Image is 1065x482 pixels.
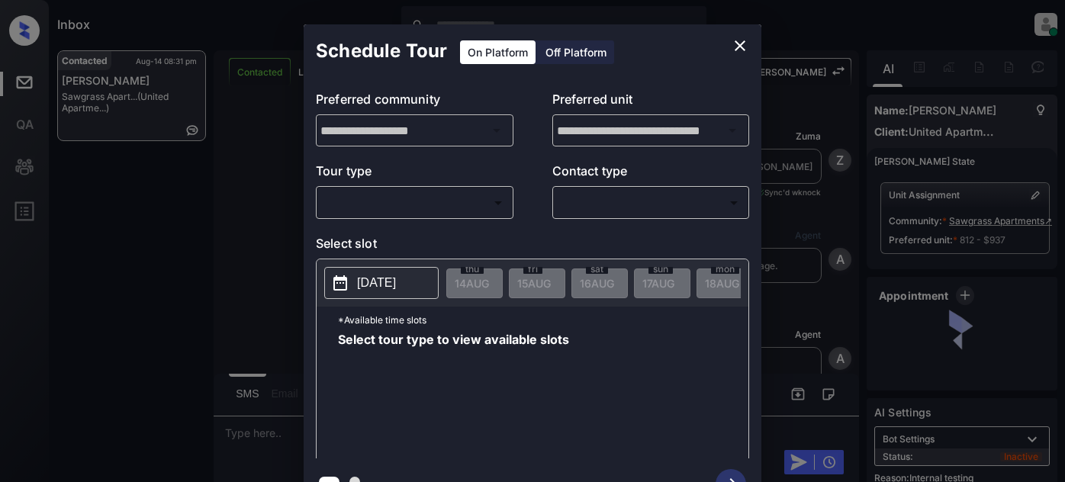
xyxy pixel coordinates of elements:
[725,31,755,61] button: close
[460,40,536,64] div: On Platform
[538,40,614,64] div: Off Platform
[338,307,748,333] p: *Available time slots
[552,162,750,186] p: Contact type
[316,162,513,186] p: Tour type
[357,274,396,292] p: [DATE]
[304,24,459,78] h2: Schedule Tour
[552,90,750,114] p: Preferred unit
[324,267,439,299] button: [DATE]
[338,333,569,455] span: Select tour type to view available slots
[316,234,749,259] p: Select slot
[316,90,513,114] p: Preferred community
